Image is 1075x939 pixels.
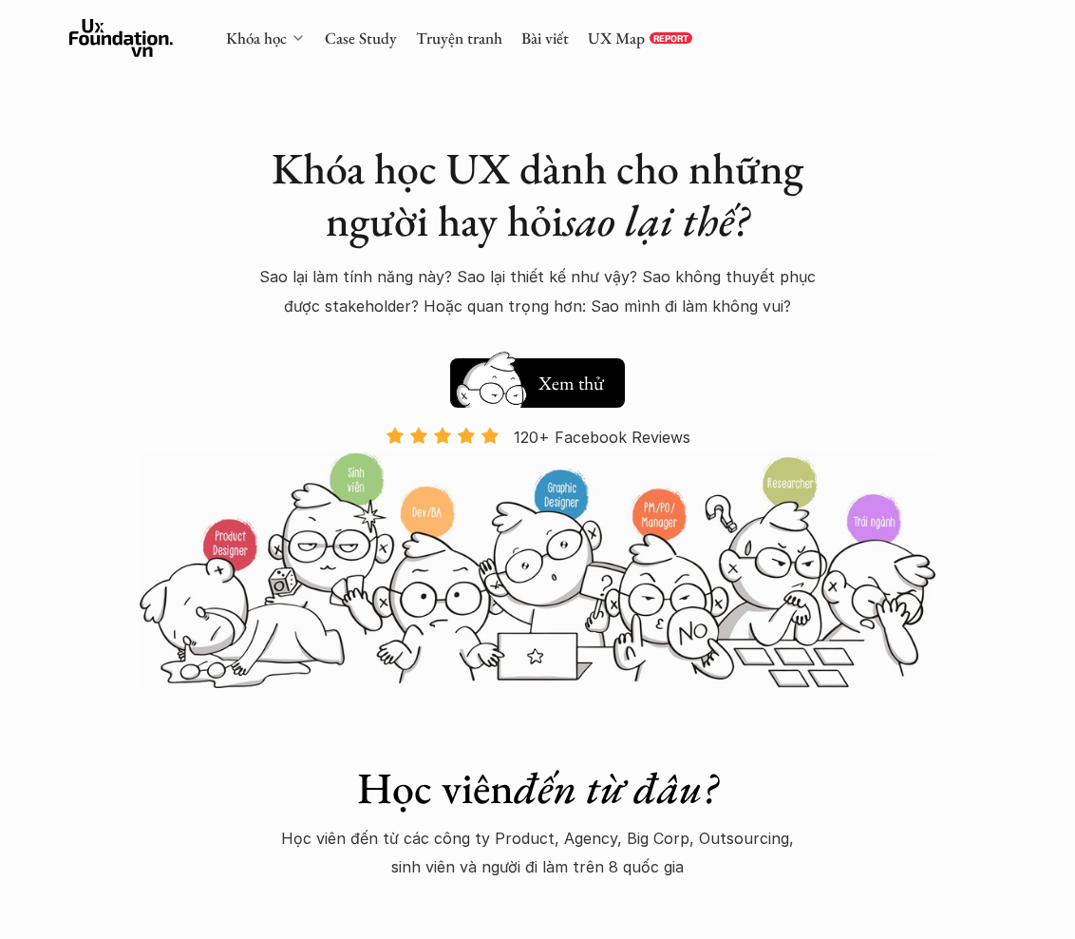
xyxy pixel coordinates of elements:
[269,824,807,882] p: Học viên đến từ các công ty Product, Agency, Big Corp, Outsourcing, sinh viên và người đi làm trê...
[325,28,397,48] a: Case Study
[255,262,820,320] p: Sao lại làm tính năng này? Sao lại thiết kế như vậy? Sao không thuyết phục được stakeholder? Hoặc...
[226,28,287,48] a: Khóa học
[255,143,820,247] h1: Khóa học UX dành cho những người hay hỏi
[514,759,718,816] em: đến từ đâu?
[514,423,690,451] p: 120+ Facebook Reviews
[653,32,688,44] p: REPORT
[563,192,749,249] em: sao lại thế?
[588,28,645,48] a: UX Map
[416,28,502,48] a: Truyện tranh
[521,28,569,48] a: Bài viết
[450,349,625,408] a: Xem thử
[536,370,606,396] h5: Xem thử
[269,762,807,814] h1: Học viên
